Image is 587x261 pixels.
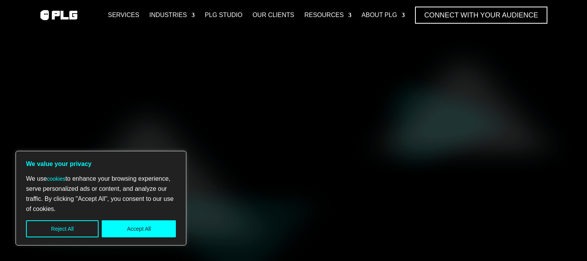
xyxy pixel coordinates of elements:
[361,7,405,24] a: About PLG
[26,159,176,169] p: We value your privacy
[102,220,176,237] button: Accept All
[26,220,99,237] button: Reject All
[415,7,547,24] a: Connect with Your Audience
[26,174,176,214] p: We use to enhance your browsing experience, serve personalized ads or content, and analyze our tr...
[108,7,139,24] a: Services
[205,7,242,24] a: PLG Studio
[16,151,186,245] div: We value your privacy
[304,7,351,24] a: Resources
[149,7,195,24] a: Industries
[252,7,294,24] a: Our Clients
[47,176,65,182] a: cookies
